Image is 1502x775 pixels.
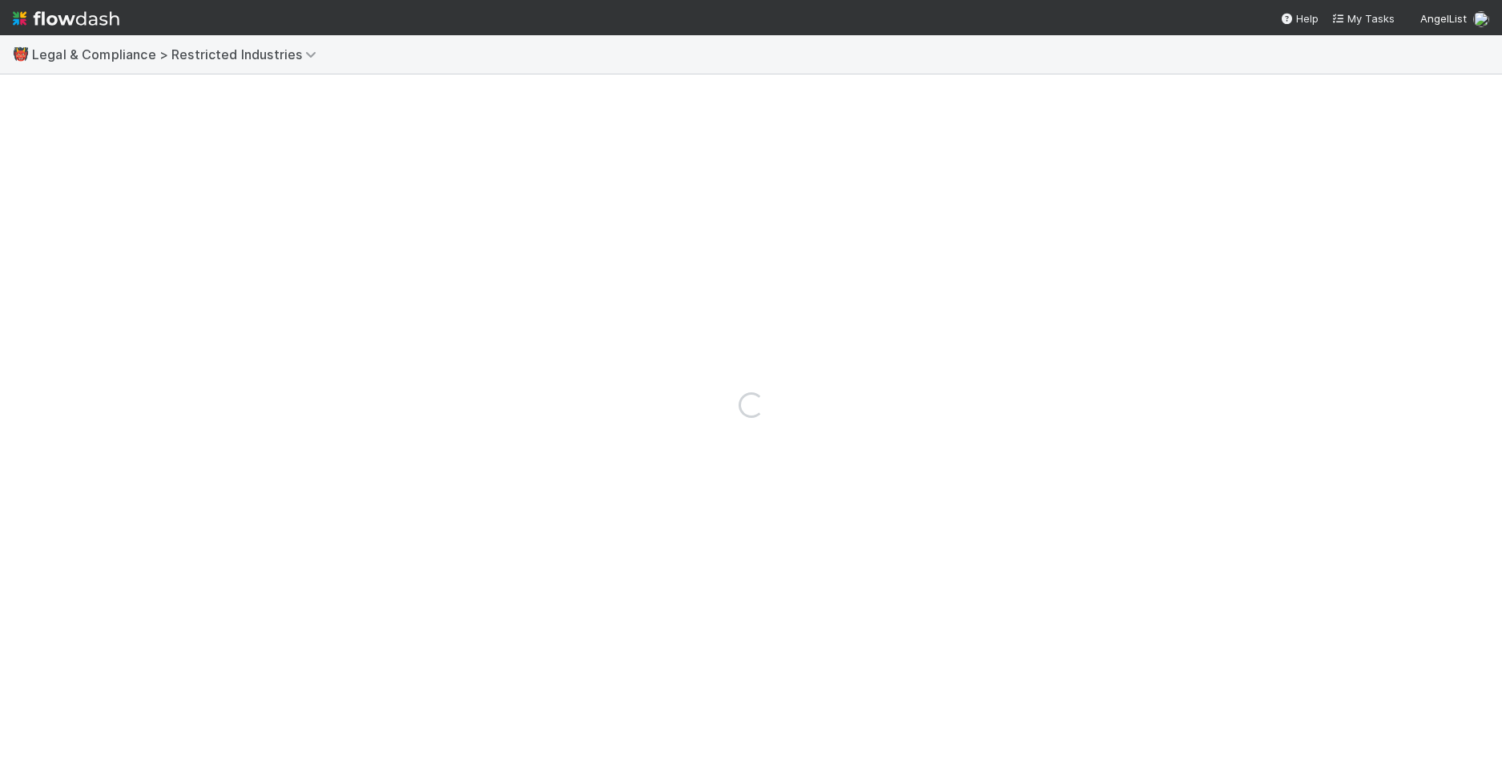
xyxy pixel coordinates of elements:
[1331,12,1395,25] span: My Tasks
[13,5,119,32] img: logo-inverted-e16ddd16eac7371096b0.svg
[1331,10,1395,26] a: My Tasks
[1420,12,1467,25] span: AngelList
[1280,10,1319,26] div: Help
[1473,11,1489,27] img: avatar_2de93f86-b6c7-4495-bfe2-fb093354a53c.png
